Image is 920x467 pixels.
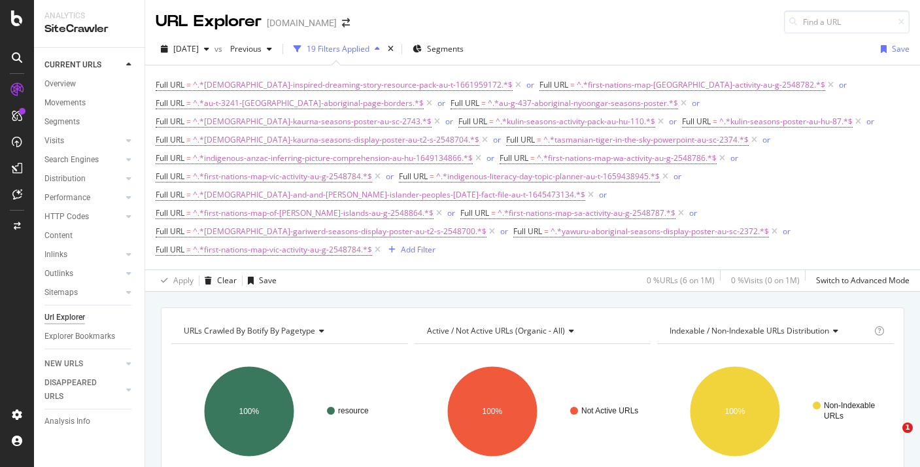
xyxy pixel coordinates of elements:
[44,267,122,281] a: Outlinks
[186,97,191,109] span: =
[267,16,337,29] div: [DOMAIN_NAME]
[539,79,568,90] span: Full URL
[243,270,277,291] button: Save
[551,222,769,241] span: ^.*yawuru-aboriginal-seasons-display-poster-au-sc-2372.*$
[689,207,697,218] div: or
[186,226,191,237] span: =
[401,244,435,255] div: Add Filter
[44,229,73,243] div: Content
[692,97,700,109] button: or
[173,43,199,54] span: 2025 Sep. 6th
[669,116,677,127] div: or
[173,275,194,286] div: Apply
[186,189,191,200] span: =
[44,357,122,371] a: NEW URLS
[824,401,875,410] text: Non-Indexable
[436,167,660,186] span: ^.*indigenous-literacy-day-topic-planner-au-t-1659438945.*$
[44,153,99,167] div: Search Engines
[839,78,847,91] button: or
[44,172,86,186] div: Distribution
[500,226,508,237] div: or
[570,79,575,90] span: =
[44,415,135,428] a: Analysis Info
[44,376,111,404] div: DISAPPEARED URLS
[156,189,184,200] span: Full URL
[193,112,432,131] span: ^.*[DEMOGRAPHIC_DATA]-kaurna-seasons-poster-au-sc-2743.*$
[44,172,122,186] a: Distribution
[866,116,874,127] div: or
[876,39,910,60] button: Save
[44,115,80,129] div: Segments
[193,241,372,259] span: ^.*first-nations-map-vic-activity-au-g-2548784.*$
[214,43,225,54] span: vs
[44,311,85,324] div: Url Explorer
[669,115,677,128] button: or
[193,167,372,186] span: ^.*first-nations-map-vic-activity-au-g-2548784.*$
[44,77,76,91] div: Overview
[762,134,770,145] div: or
[193,131,479,149] span: ^.*[DEMOGRAPHIC_DATA]-kaurna-seasons-display-poster-au-t2-s-2548704.*$
[673,170,681,182] button: or
[193,186,585,204] span: ^.*[DEMOGRAPHIC_DATA]-and-and-[PERSON_NAME]-islander-peoples-[DATE]-fact-file-au-t-1645473134.*$
[491,207,496,218] span: =
[762,133,770,146] button: or
[719,112,853,131] span: ^.*kulin-seasons-poster-au-hu-87.*$
[783,225,791,237] button: or
[181,320,396,341] h4: URLs Crawled By Botify By pagetype
[383,242,435,258] button: Add Filter
[342,18,350,27] div: arrow-right-arrow-left
[866,115,874,128] button: or
[44,267,73,281] div: Outlinks
[44,58,101,72] div: CURRENT URLS
[193,222,486,241] span: ^.*[DEMOGRAPHIC_DATA]-gariwerd-seasons-display-poster-au-t2-s-2548700.*$
[156,226,184,237] span: Full URL
[225,39,277,60] button: Previous
[186,244,191,255] span: =
[445,115,453,128] button: or
[824,411,843,421] text: URLs
[156,79,184,90] span: Full URL
[488,94,678,112] span: ^.*au-g-437-aboriginal-nyoongar-seasons-poster.*$
[447,207,455,218] div: or
[876,423,907,454] iframe: Intercom live chat
[816,275,910,286] div: Switch to Advanced Mode
[526,79,534,90] div: or
[44,286,78,300] div: Sitemaps
[386,170,394,182] button: or
[44,210,122,224] a: HTTP Codes
[193,204,434,222] span: ^.*first-nations-map-of-[PERSON_NAME]-islands-au-g-2548864.*$
[156,134,184,145] span: Full URL
[156,244,184,255] span: Full URL
[44,77,135,91] a: Overview
[156,152,184,164] span: Full URL
[44,10,134,22] div: Analytics
[44,58,122,72] a: CURRENT URLS
[486,152,494,164] div: or
[498,204,675,222] span: ^.*first-nations-map-sa-activity-au-g-2548787.*$
[156,10,262,33] div: URL Explorer
[445,116,453,127] div: or
[784,10,910,33] input: Find a URL
[44,210,89,224] div: HTTP Codes
[193,149,473,167] span: ^.*indigenous-anzac-inferring-picture-comprehension-au-hu-1649134866.*$
[186,152,191,164] span: =
[670,325,829,336] span: Indexable / Non-Indexable URLs distribution
[513,226,542,237] span: Full URL
[44,96,86,110] div: Movements
[186,171,191,182] span: =
[530,152,535,164] span: =
[902,423,913,433] span: 1
[543,131,749,149] span: ^.*tasmanian-tiger-in-the-sky-powerpoint-au-sc-2374.*$
[44,357,83,371] div: NEW URLS
[288,39,385,60] button: 19 Filters Applied
[44,415,90,428] div: Analysis Info
[544,226,549,237] span: =
[156,171,184,182] span: Full URL
[184,325,315,336] span: URLs Crawled By Botify By pagetype
[44,229,135,243] a: Content
[44,153,122,167] a: Search Engines
[156,207,184,218] span: Full URL
[307,43,369,54] div: 19 Filters Applied
[811,270,910,291] button: Switch to Advanced Mode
